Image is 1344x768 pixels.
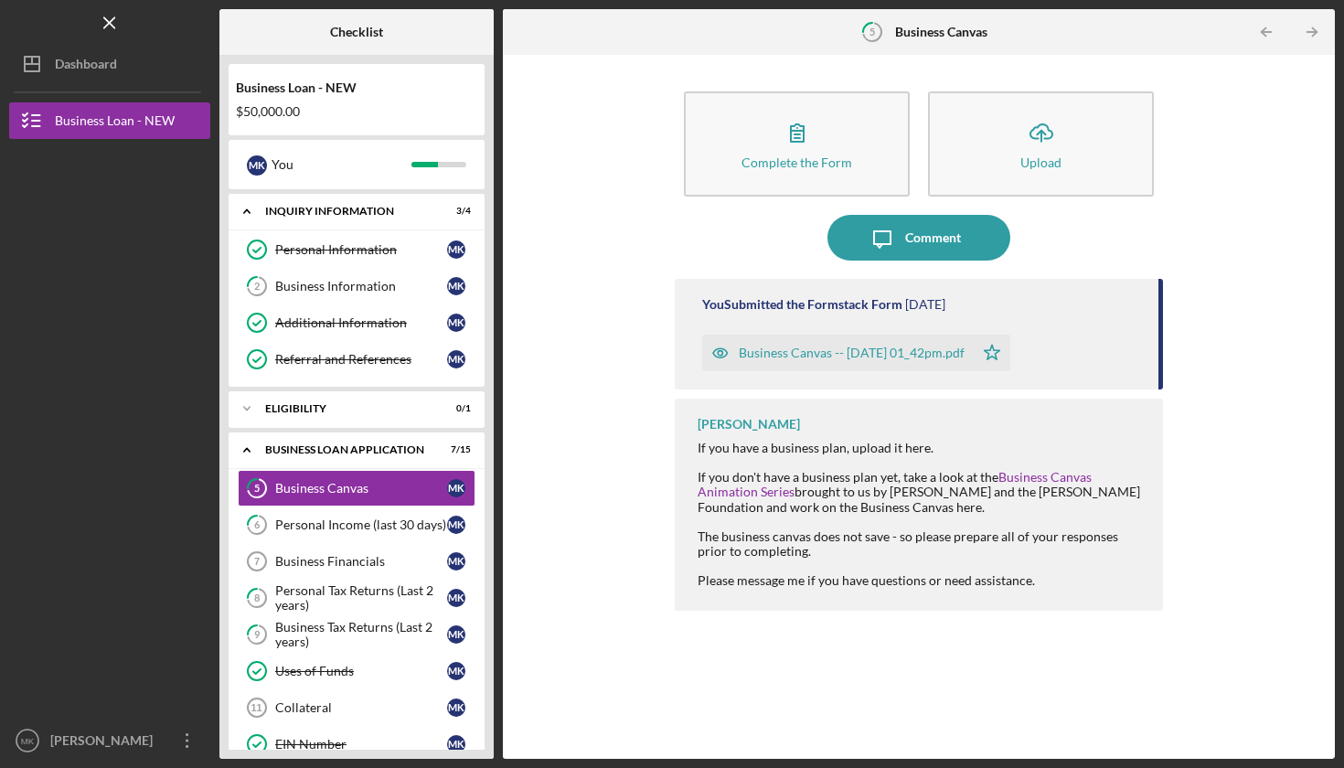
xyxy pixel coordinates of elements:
div: Business Loan - NEW [55,102,175,144]
a: 7Business FinancialsMK [238,543,475,580]
div: M K [447,625,465,644]
div: If you have a business plan, upload it here. If you don't have a business plan yet, take a look a... [698,441,1145,514]
button: Comment [827,215,1010,261]
div: M K [447,699,465,717]
a: 8Personal Tax Returns (Last 2 years)MK [238,580,475,616]
div: M K [447,552,465,571]
div: Collateral [275,700,447,715]
a: Business Canvas Animation Series [698,469,1092,499]
a: 5Business CanvasMK [238,470,475,507]
a: 9Business Tax Returns (Last 2 years)MK [238,616,475,653]
div: Please message me if you have questions or need assistance. [698,573,1145,588]
div: Business Canvas [275,481,447,496]
div: M K [447,314,465,332]
button: Business Loan - NEW [9,102,210,139]
div: M K [447,589,465,607]
div: M K [447,662,465,680]
b: Checklist [330,25,383,39]
tspan: 8 [254,592,260,604]
div: M K [447,516,465,534]
tspan: 5 [254,483,260,495]
div: You [272,149,411,180]
div: Uses of Funds [275,664,447,678]
tspan: 6 [254,519,261,531]
a: 11CollateralMK [238,689,475,726]
div: Business Canvas -- [DATE] 01_42pm.pdf [739,346,965,360]
div: The business canvas does not save - so please prepare all of your responses prior to completing. [698,529,1145,559]
tspan: 9 [254,629,261,641]
tspan: 7 [254,556,260,567]
div: EIN Number [275,737,447,752]
div: M K [447,350,465,368]
tspan: 2 [254,281,260,293]
div: M K [447,240,465,259]
a: Referral and ReferencesMK [238,341,475,378]
button: MK[PERSON_NAME] [9,722,210,759]
div: Upload [1020,155,1061,169]
div: 3 / 4 [438,206,471,217]
tspan: 11 [251,702,261,713]
a: 2Business InformationMK [238,268,475,304]
div: Personal Tax Returns (Last 2 years) [275,583,447,613]
div: ELIGIBILITY [265,403,425,414]
a: EIN NumberMK [238,726,475,763]
div: BUSINESS LOAN APPLICATION [265,444,425,455]
div: Dashboard [55,46,117,87]
div: Comment [905,215,961,261]
time: 2025-09-23 17:42 [905,297,945,312]
div: Personal Information [275,242,447,257]
div: M K [447,479,465,497]
a: 6Personal Income (last 30 days)MK [238,507,475,543]
text: MK [21,736,35,746]
div: M K [447,277,465,295]
tspan: 5 [869,26,875,37]
div: Business Tax Returns (Last 2 years) [275,620,447,649]
div: Business Loan - NEW [236,80,477,95]
div: Business Information [275,279,447,293]
div: Referral and References [275,352,447,367]
button: Business Canvas -- [DATE] 01_42pm.pdf [702,335,1010,371]
button: Complete the Form [684,91,910,197]
div: [PERSON_NAME] [698,417,800,432]
a: Personal InformationMK [238,231,475,268]
div: 7 / 15 [438,444,471,455]
a: Additional InformationMK [238,304,475,341]
div: Personal Income (last 30 days) [275,517,447,532]
div: You Submitted the Formstack Form [702,297,902,312]
div: M K [447,735,465,753]
div: $50,000.00 [236,104,477,119]
a: Uses of FundsMK [238,653,475,689]
div: [PERSON_NAME] [46,722,165,763]
button: Upload [928,91,1154,197]
div: 0 / 1 [438,403,471,414]
div: M K [247,155,267,176]
b: Business Canvas [895,25,987,39]
button: Dashboard [9,46,210,82]
div: Complete the Form [741,155,852,169]
div: Business Financials [275,554,447,569]
div: Additional Information [275,315,447,330]
div: INQUIRY INFORMATION [265,206,425,217]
